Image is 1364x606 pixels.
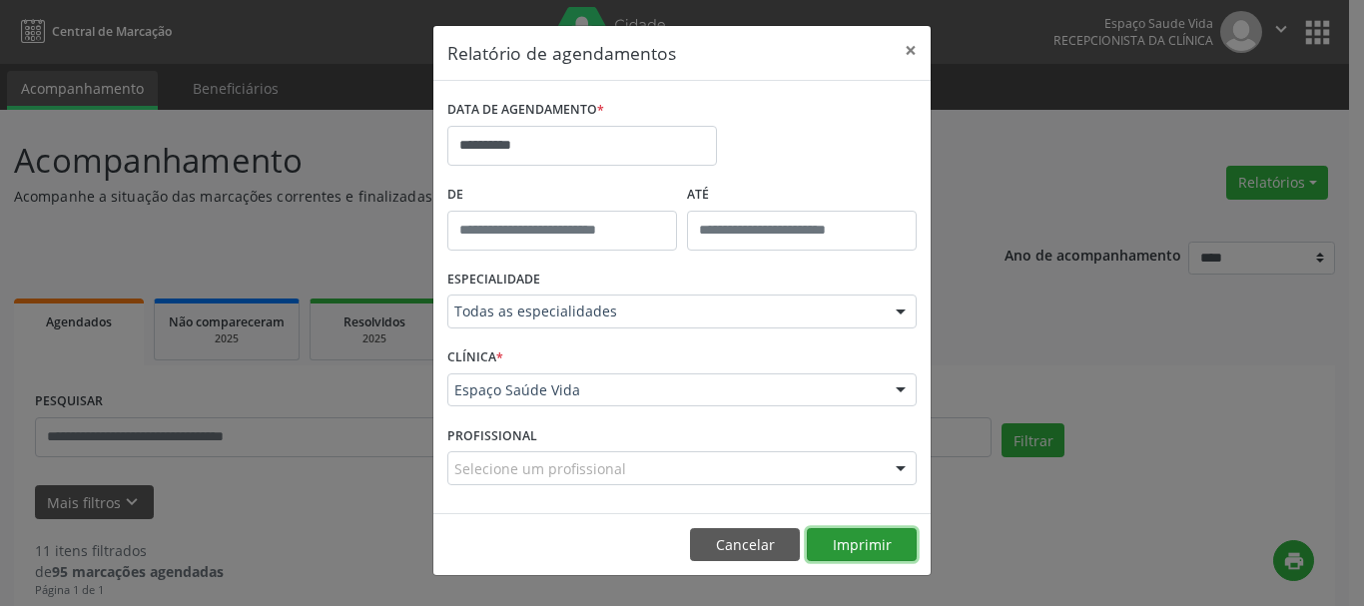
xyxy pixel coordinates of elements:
[447,40,676,66] h5: Relatório de agendamentos
[447,265,540,296] label: ESPECIALIDADE
[687,180,917,211] label: ATÉ
[454,380,876,400] span: Espaço Saúde Vida
[447,95,604,126] label: DATA DE AGENDAMENTO
[690,528,800,562] button: Cancelar
[454,458,626,479] span: Selecione um profissional
[447,420,537,451] label: PROFISSIONAL
[891,26,931,75] button: Close
[807,528,917,562] button: Imprimir
[447,180,677,211] label: De
[454,302,876,321] span: Todas as especialidades
[447,342,503,373] label: CLÍNICA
